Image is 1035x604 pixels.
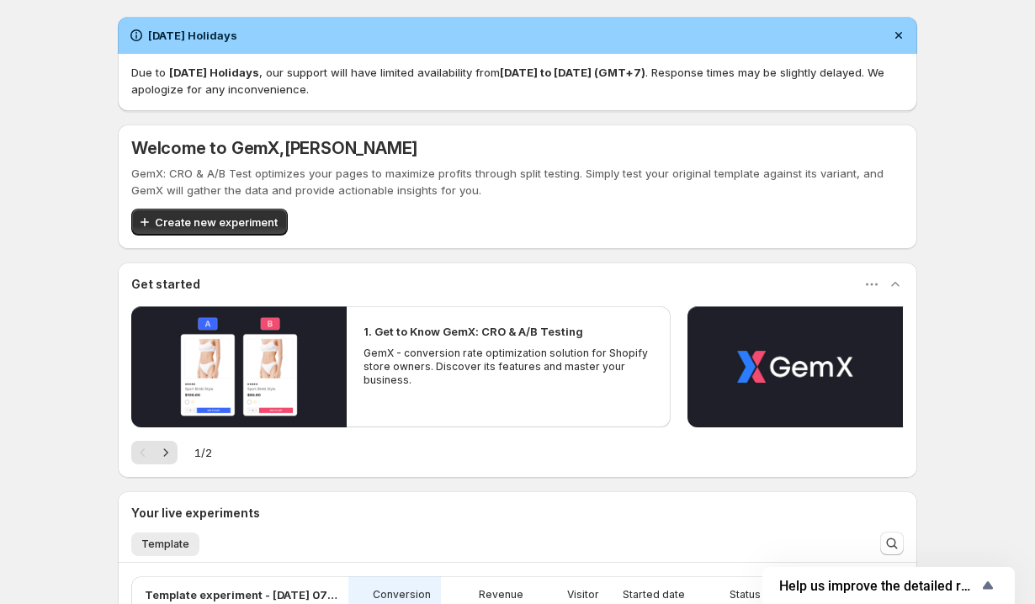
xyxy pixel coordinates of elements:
[169,66,259,79] strong: [DATE] Holidays
[373,588,431,601] p: Conversion
[131,165,904,199] p: GemX: CRO & A/B Test optimizes your pages to maximize profits through split testing. Simply test ...
[194,444,212,461] span: 1 / 2
[141,538,189,551] span: Template
[131,64,904,98] p: Due to , our support will have limited availability from . Response times may be slightly delayed...
[131,209,288,236] button: Create new experiment
[500,66,645,79] strong: [DATE] to [DATE] (GMT+7)
[779,575,998,596] button: Show survey - Help us improve the detailed report for A/B campaigns
[567,588,599,601] p: Visitor
[364,347,653,387] p: GemX - conversion rate optimization solution for Shopify store owners. Discover its features and ...
[279,138,417,158] span: , [PERSON_NAME]
[687,306,903,427] button: Play video
[155,214,278,230] span: Create new experiment
[148,27,237,44] h2: [DATE] Holidays
[154,441,178,464] button: Next
[131,276,200,293] h3: Get started
[623,588,685,601] p: Started date
[730,588,761,601] p: Status
[145,586,338,603] p: Template experiment - [DATE] 07:41:27
[364,323,583,340] h2: 1. Get to Know GemX: CRO & A/B Testing
[131,441,178,464] nav: Pagination
[880,532,904,555] button: Search and filter results
[887,24,910,47] button: Dismiss notification
[131,138,417,158] h5: Welcome to GemX
[479,588,523,601] p: Revenue
[779,578,978,594] span: Help us improve the detailed report for A/B campaigns
[131,505,260,522] h3: Your live experiments
[131,306,347,427] button: Play video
